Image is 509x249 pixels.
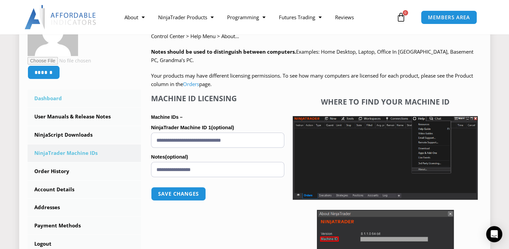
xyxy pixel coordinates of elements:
strong: Machine IDs – [151,114,182,120]
a: MEMBERS AREA [421,10,477,24]
label: NinjaTrader Machine ID 1 [151,122,284,133]
a: User Manuals & Release Notes [28,108,141,126]
a: NinjaTrader Products [151,9,220,25]
h4: Machine ID Licensing [151,94,284,103]
a: Reviews [328,9,361,25]
a: 0 [386,7,416,27]
a: About [118,9,151,25]
button: Save changes [151,187,206,201]
a: NinjaScript Downloads [28,126,141,144]
label: Notes [151,152,284,162]
a: Futures Trading [272,9,328,25]
span: (optional) [211,124,234,130]
h4: Where to find your Machine ID [293,97,478,106]
span: (optional) [165,154,188,160]
img: Screenshot 2025-01-17 1155544 | Affordable Indicators – NinjaTrader [293,116,478,200]
span: Your products may have different licensing permissions. To see how many computers are licensed fo... [151,72,473,88]
a: Order History [28,163,141,180]
a: Payment Methods [28,217,141,234]
span: Examples: Home Desktop, Laptop, Office In [GEOGRAPHIC_DATA], Basement PC, Grandma’s PC. [151,48,473,64]
img: LogoAI | Affordable Indicators – NinjaTrader [25,5,97,29]
a: Dashboard [28,90,141,107]
a: Addresses [28,199,141,216]
nav: Menu [118,9,395,25]
a: Programming [220,9,272,25]
a: NinjaTrader Machine IDs [28,144,141,162]
a: Orders [183,81,199,87]
a: Account Details [28,181,141,198]
strong: Notes should be used to distinguish between computers. [151,48,296,55]
span: MEMBERS AREA [428,15,470,20]
div: Open Intercom Messenger [486,226,502,242]
span: 0 [403,10,408,16]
